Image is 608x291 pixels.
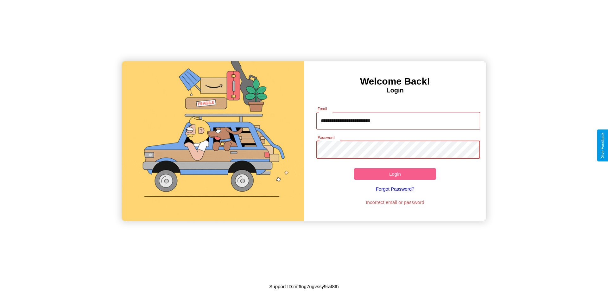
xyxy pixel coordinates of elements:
p: Incorrect email or password [313,198,477,206]
button: Login [354,168,436,180]
div: Give Feedback [600,133,605,158]
label: Email [318,106,327,111]
h4: Login [304,87,486,94]
h3: Welcome Back! [304,76,486,87]
a: Forgot Password? [313,180,477,198]
label: Password [318,135,334,140]
p: Support ID: mf6ng7ugvssy9rat8fh [269,282,339,291]
img: gif [122,61,304,221]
